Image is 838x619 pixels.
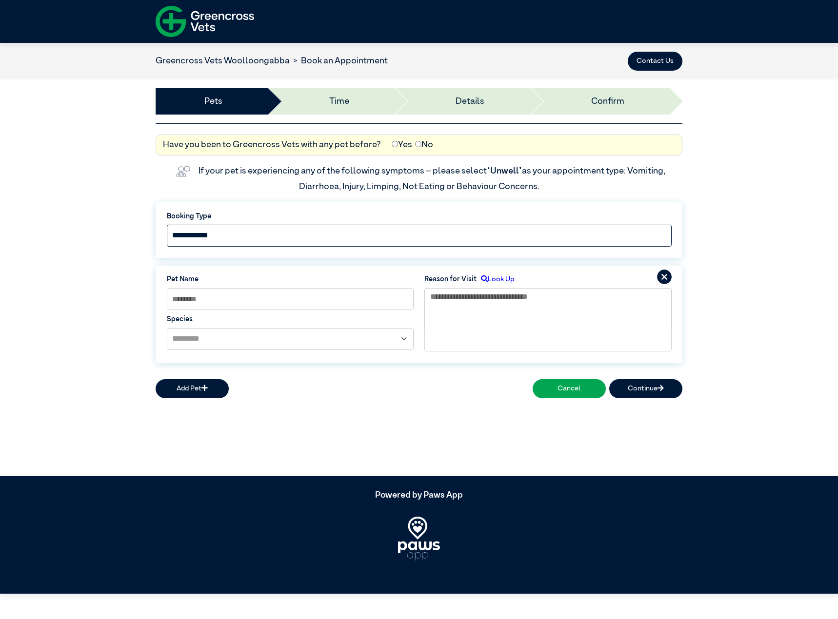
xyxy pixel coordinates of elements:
[609,379,682,399] button: Continue
[477,274,514,285] label: Look Up
[156,490,682,501] h5: Powered by Paws App
[167,274,414,285] label: Pet Name
[173,163,194,180] img: vet
[163,138,381,152] label: Have you been to Greencross Vets with any pet before?
[533,379,606,399] button: Cancel
[199,167,667,191] label: If your pet is experiencing any of the following symptoms – please select as your appointment typ...
[628,52,682,71] button: Contact Us
[392,138,412,152] label: Yes
[167,314,414,325] label: Species
[156,379,229,399] button: Add Pet
[156,2,254,40] img: f-logo
[392,141,398,147] input: Yes
[424,274,477,285] label: Reason for Visit
[204,95,222,108] a: Pets
[290,55,388,68] li: Book an Appointment
[415,141,421,147] input: No
[487,167,522,175] span: “Unwell”
[156,57,290,65] a: Greencross Vets Woolloongabba
[167,212,672,222] label: Booking Type
[156,55,388,68] nav: breadcrumb
[398,517,440,561] img: PawsApp
[415,138,433,152] label: No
